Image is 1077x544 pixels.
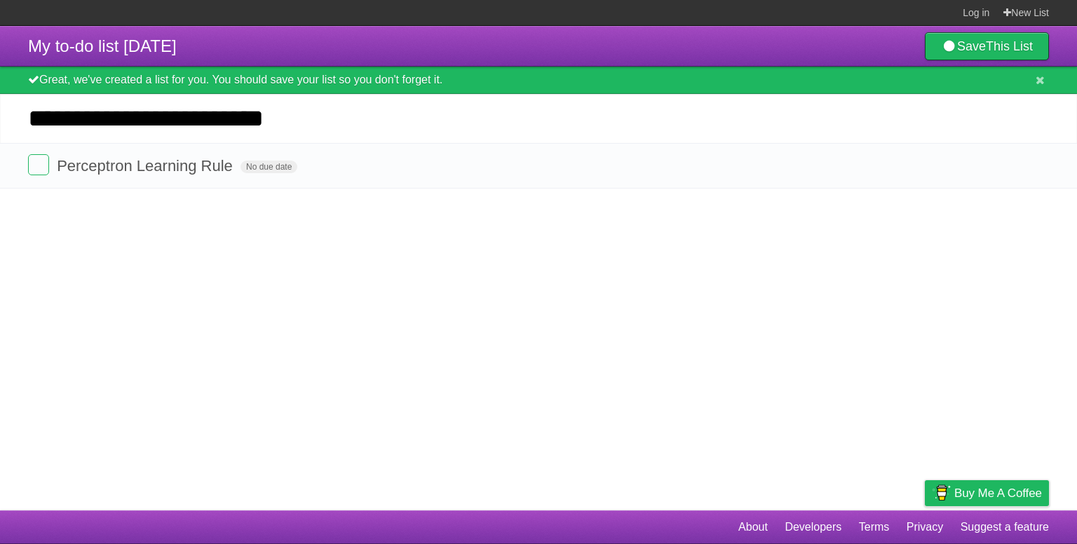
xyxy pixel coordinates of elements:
a: About [738,514,768,540]
a: Terms [859,514,890,540]
span: My to-do list [DATE] [28,36,177,55]
a: Developers [785,514,841,540]
img: Buy me a coffee [932,481,951,505]
a: SaveThis List [925,32,1049,60]
label: Done [28,154,49,175]
span: No due date [241,161,297,173]
b: This List [986,39,1033,53]
span: Buy me a coffee [954,481,1042,505]
a: Privacy [907,514,943,540]
span: Perceptron Learning Rule [57,157,236,175]
a: Buy me a coffee [925,480,1049,506]
a: Suggest a feature [961,514,1049,540]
